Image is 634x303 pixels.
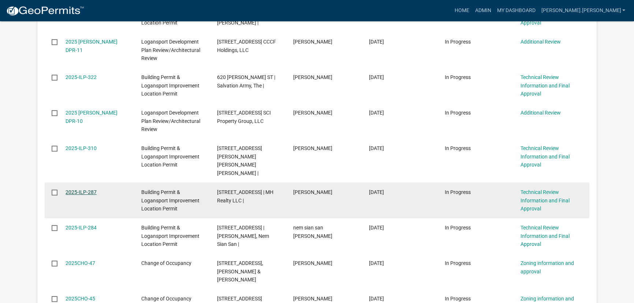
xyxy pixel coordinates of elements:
[451,4,472,18] a: Home
[141,225,199,247] span: Building Permit & Logansport Improvement Location Permit
[521,260,574,274] a: Zoning information and approval
[445,145,471,151] span: In Progress
[66,110,118,124] a: 2025 [PERSON_NAME] DPR-10
[445,225,471,231] span: In Progress
[66,39,118,53] a: 2025 [PERSON_NAME] DPR-11
[141,3,199,26] span: Building Permit & Logansport Improvement Location Permit
[445,189,471,195] span: In Progress
[66,74,97,80] a: 2025-ILP-322
[66,260,95,266] a: 2025CHO-47
[66,296,95,302] a: 2025CHO-45
[141,39,200,61] span: Logansport Development Plan Review/Architectural Review
[445,39,471,45] span: In Progress
[369,39,384,45] span: 08/22/2025
[472,4,494,18] a: Admin
[494,4,538,18] a: My Dashboard
[141,189,199,212] span: Building Permit & Logansport Improvement Location Permit
[369,296,384,302] span: 08/01/2025
[445,110,471,116] span: In Progress
[521,74,570,97] a: Technical Review Information and Final Approval
[217,110,271,124] span: 220 E MARKET ST SCI Property Group, LLC
[66,145,97,151] a: 2025-ILP-310
[293,145,332,151] span: carlos chavez
[217,74,275,89] span: 620 WILKINSON ST | Salvation Army, The |
[293,225,332,239] span: nem sian san kim
[369,225,384,231] span: 08/11/2025
[141,260,191,266] span: Change of Occupancy
[369,110,384,116] span: 08/18/2025
[445,296,471,302] span: In Progress
[293,74,332,80] span: Nathan Allen
[141,145,199,168] span: Building Permit & Logansport Improvement Location Permit
[66,225,97,231] a: 2025-ILP-284
[369,260,384,266] span: 08/06/2025
[293,189,332,195] span: Ricardo Guerrero Zuniga
[369,74,384,80] span: 08/21/2025
[521,189,570,212] a: Technical Review Information and Final Approval
[293,110,332,116] span: Paul Linback
[521,3,570,26] a: Technical Review Information and Final Approval
[538,4,628,18] a: [PERSON_NAME].[PERSON_NAME]
[141,74,199,97] span: Building Permit & Logansport Improvement Location Permit
[445,74,471,80] span: In Progress
[217,189,273,203] span: 207 N CICOTT ST | MH Realty LLC |
[66,189,97,195] a: 2025-ILP-287
[369,145,384,151] span: 08/13/2025
[445,260,471,266] span: In Progress
[293,39,332,45] span: Paul Linback
[217,225,269,247] span: 1101 HIGH ST | Kim, Nem Sian San |
[369,189,384,195] span: 08/12/2025
[521,39,561,45] a: Additional Review
[293,260,332,266] span: Andrea Rodriguez
[141,110,200,132] span: Logansport Development Plan Review/Architectural Review
[521,110,561,116] a: Additional Review
[141,296,191,302] span: Change of Occupancy
[293,296,332,302] span: Omar Zoluk
[217,3,264,26] span: 1718 E MARKET ST | Hettinger, Mark S & Theresa |
[217,39,276,53] span: 405 E MARKET ST CCCF Holdings, LLC
[217,145,262,176] span: 2206 WRIGHT ST | Chavez, Carlos & Imelda |
[521,225,570,247] a: Technical Review Information and Final Approval
[217,260,263,283] span: 231 E MIAMI AVE De Mar, Andrea Somara Rodriquez & Martinez, Cecill
[521,145,570,168] a: Technical Review Information and Final Approval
